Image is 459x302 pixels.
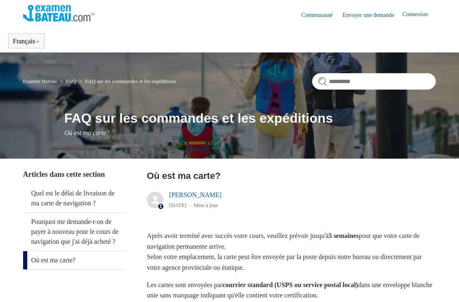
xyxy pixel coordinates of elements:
a: FAQ [66,78,76,84]
a: Communauté [301,11,341,19]
span: Articles dans cette section [23,170,105,178]
a: Pourquoi me demande-t-on de payer à nouveau pour le cours de navigation que j'ai déjà acheté ? [23,213,126,251]
strong: courrier standard (USPS ou service postal local) [222,281,358,288]
a: Envoyer une demande [343,11,402,19]
a: Quel est le délai de livraison de ma carte de navigation ? [23,184,126,212]
span: Où est ma carte? [64,129,110,136]
h2: Où est ma carte? [147,169,436,183]
input: Rechercher [312,73,436,90]
li: FAQ [58,78,78,84]
strong: 5 semaines [329,232,359,239]
a: Examen Bateau [23,78,57,84]
li: Examen Bateau [23,78,58,84]
img: Page d’accueil du Centre d’aide Examen Bateau [23,5,95,21]
a: [PERSON_NAME] [169,191,222,198]
li: FAQ sur les commandes et les expéditions [78,78,176,84]
button: Français [13,38,40,45]
p: Après avoir terminé avec succès votre cours, veuillez prévoir jusqu'à pour que votre carte de nav... [147,231,436,273]
a: Connexion [402,10,436,20]
h1: FAQ sur les commandes et les expéditions [64,108,436,128]
time: 08/05/2025 11:57 [169,202,187,208]
p: Les cartes sont envoyées par dans une enveloppe blanche unie sans marquage indiquant qu'elle cont... [147,280,436,301]
a: Où est ma carte? [23,251,126,269]
li: Mise à jour [194,202,218,208]
a: FAQ sur les commandes et les expéditions [85,78,176,84]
